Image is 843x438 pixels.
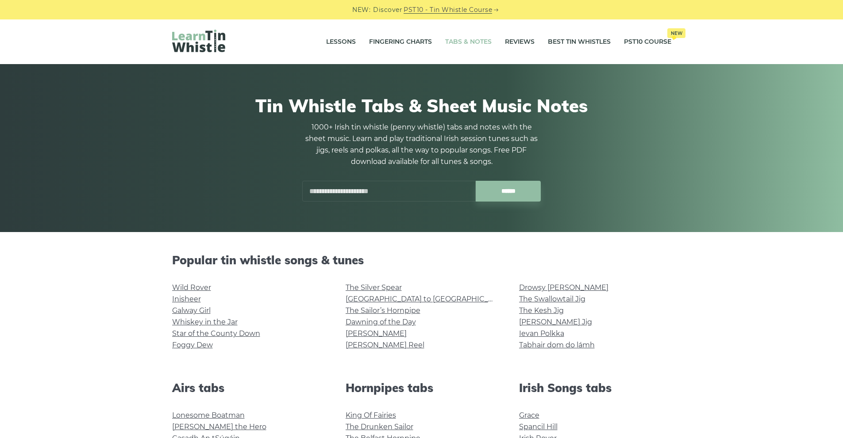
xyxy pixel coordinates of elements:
a: Whiskey in the Jar [172,318,238,326]
a: King Of Fairies [346,411,396,419]
a: Ievan Polkka [519,329,564,338]
a: Grace [519,411,539,419]
a: Inisheer [172,295,201,303]
h1: Tin Whistle Tabs & Sheet Music Notes [172,95,671,116]
a: The Drunken Sailor [346,423,413,431]
a: Dawning of the Day [346,318,416,326]
p: 1000+ Irish tin whistle (penny whistle) tabs and notes with the sheet music. Learn and play tradi... [302,122,541,168]
h2: Airs tabs [172,381,324,395]
a: Wild Rover [172,283,211,292]
h2: Popular tin whistle songs & tunes [172,253,671,267]
a: [GEOGRAPHIC_DATA] to [GEOGRAPHIC_DATA] [346,295,509,303]
a: Reviews [505,31,535,53]
a: Drowsy [PERSON_NAME] [519,283,608,292]
h2: Irish Songs tabs [519,381,671,395]
span: New [667,28,685,38]
a: Foggy Dew [172,341,213,349]
a: [PERSON_NAME] [346,329,407,338]
img: LearnTinWhistle.com [172,30,225,52]
a: The Swallowtail Jig [519,295,585,303]
a: The Sailor’s Hornpipe [346,306,420,315]
a: Galway Girl [172,306,211,315]
a: Spancil Hill [519,423,558,431]
a: Best Tin Whistles [548,31,611,53]
a: The Silver Spear [346,283,402,292]
h2: Hornpipes tabs [346,381,498,395]
a: [PERSON_NAME] Jig [519,318,592,326]
a: Tabhair dom do lámh [519,341,595,349]
a: Star of the County Down [172,329,260,338]
a: [PERSON_NAME] the Hero [172,423,266,431]
a: Lessons [326,31,356,53]
a: Tabs & Notes [445,31,492,53]
a: Lonesome Boatman [172,411,245,419]
a: Fingering Charts [369,31,432,53]
a: PST10 CourseNew [624,31,671,53]
a: [PERSON_NAME] Reel [346,341,424,349]
a: The Kesh Jig [519,306,564,315]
